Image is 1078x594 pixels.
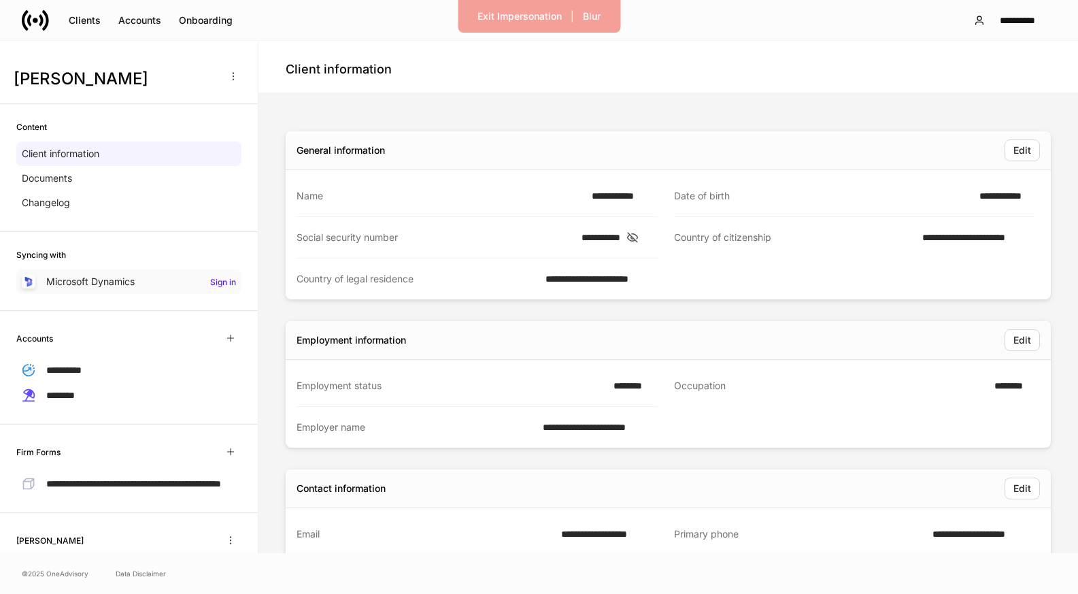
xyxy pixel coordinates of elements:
div: General information [297,144,385,157]
div: Date of birth [674,189,971,203]
button: Edit [1005,478,1040,499]
div: Blur [583,10,601,23]
h3: [PERSON_NAME] [14,68,217,90]
a: Documents [16,166,241,191]
h6: Firm Forms [16,446,61,459]
div: Contact information [297,482,386,495]
a: Client information [16,142,241,166]
img: sIOyOZvWb5kUEAwh5D03bPzsWHrUXBSdsWHDhg8Ma8+nBQBvlija69eFAv+snJUCyn8AqO+ElBnIpgMAAAAASUVORK5CYII= [23,276,34,287]
div: Edit [1013,482,1031,495]
div: Occupation [674,379,986,393]
div: Name [297,189,584,203]
button: Exit Impersonation [469,5,571,27]
div: Email [297,527,553,541]
button: Onboarding [170,10,241,31]
h6: Syncing with [16,248,66,261]
a: Data Disclaimer [116,568,166,579]
p: Documents [22,171,72,185]
a: Microsoft DynamicsSign in [16,269,241,294]
button: Blur [574,5,609,27]
a: Changelog [16,191,241,215]
div: Onboarding [179,14,233,27]
button: Edit [1005,329,1040,351]
div: Country of citizenship [674,231,915,245]
h4: Client information [286,61,392,78]
span: © 2025 OneAdvisory [22,568,88,579]
div: Country of legal residence [297,272,537,286]
div: Employer name [297,420,535,434]
p: Microsoft Dynamics [46,275,135,288]
div: Social security number [297,231,573,244]
p: Changelog [22,196,70,210]
p: Client information [22,147,99,161]
button: Accounts [110,10,170,31]
div: Employment information [297,333,406,347]
h6: Sign in [210,276,236,288]
div: Accounts [118,14,161,27]
button: Clients [60,10,110,31]
div: Edit [1013,144,1031,157]
div: Employment status [297,379,605,393]
h6: [PERSON_NAME] [16,534,84,547]
div: Clients [69,14,101,27]
button: Edit [1005,139,1040,161]
div: Edit [1013,333,1031,347]
h6: Accounts [16,332,53,345]
div: Exit Impersonation [477,10,562,23]
h6: Content [16,120,47,133]
div: Primary phone [674,527,925,541]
